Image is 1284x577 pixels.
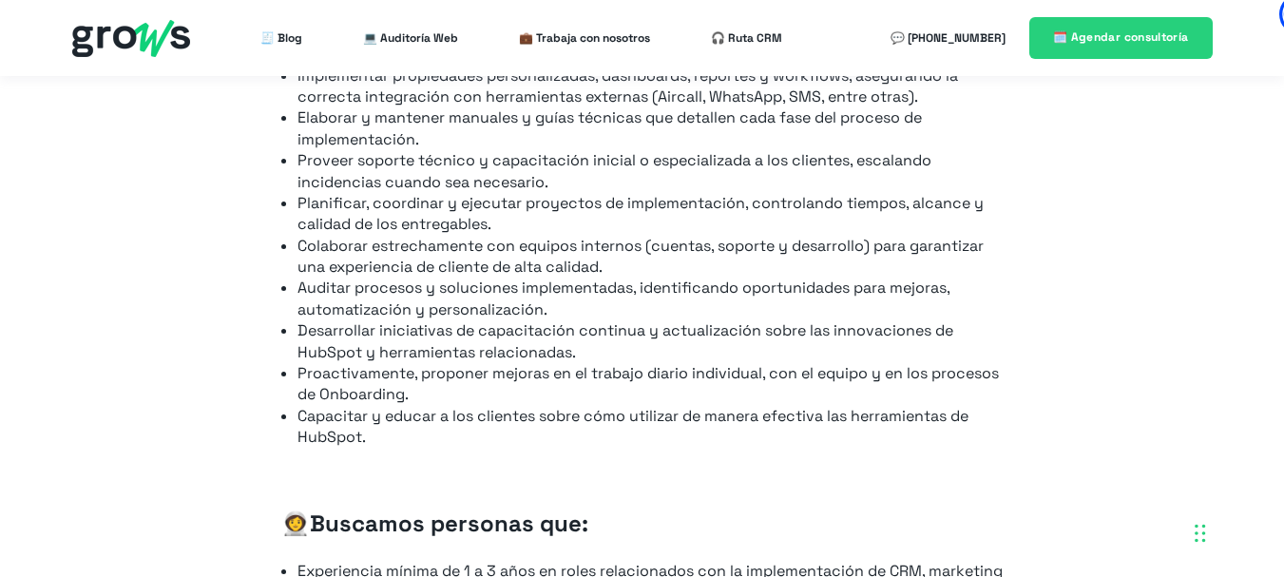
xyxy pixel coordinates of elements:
[297,320,1003,363] li: Desarrollar iniciativas de capacitación continua y actualización sobre las innovaciones de HubSpo...
[1189,486,1284,577] iframe: Chat Widget
[72,20,190,57] img: grows - hubspot
[1053,29,1189,45] span: 🗓️ Agendar consultoría
[363,19,458,57] a: 💻 Auditoría Web
[297,150,1003,193] li: Proveer soporte técnico y capacitación inicial o especializada a los clientes, escalando incidenc...
[297,66,1003,108] li: Implementar propiedades personalizadas, dashboards, reportes y workflows, asegurando la correcta ...
[519,19,650,57] a: 💼 Trabaja con nosotros
[711,19,782,57] a: 🎧 Ruta CRM
[297,236,1003,279] li: Colaborar estrechamente con equipos internos (cuentas, soporte y desarrollo) para garantizar una ...
[1189,486,1284,577] div: Widget de chat
[297,193,1003,236] li: Planificar, coordinar y ejecutar proyectos de implementación, controlando tiempos, alcance y cali...
[260,19,302,57] a: 🧾 Blog
[297,278,1003,320] li: Auditar procesos y soluciones implementadas, identificando oportunidades para mejoras, automatiza...
[1029,17,1213,58] a: 🗓️ Agendar consultoría
[1195,505,1206,562] div: Arrastrar
[297,406,1003,449] li: Capacitar y educar a los clientes sobre cómo utilizar de manera efectiva las herramientas de HubS...
[891,19,1006,57] a: 💬 [PHONE_NUMBER]
[281,509,310,538] span: 👩‍🚀
[297,363,1003,406] li: Proactivamente, proponer mejoras en el trabajo diario individual, con el equipo y en los procesos...
[281,508,1004,540] h3: Buscamos personas que:
[297,107,1003,150] li: Elaborar y mantener manuales y guías técnicas que detallen cada fase del proceso de implementación.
